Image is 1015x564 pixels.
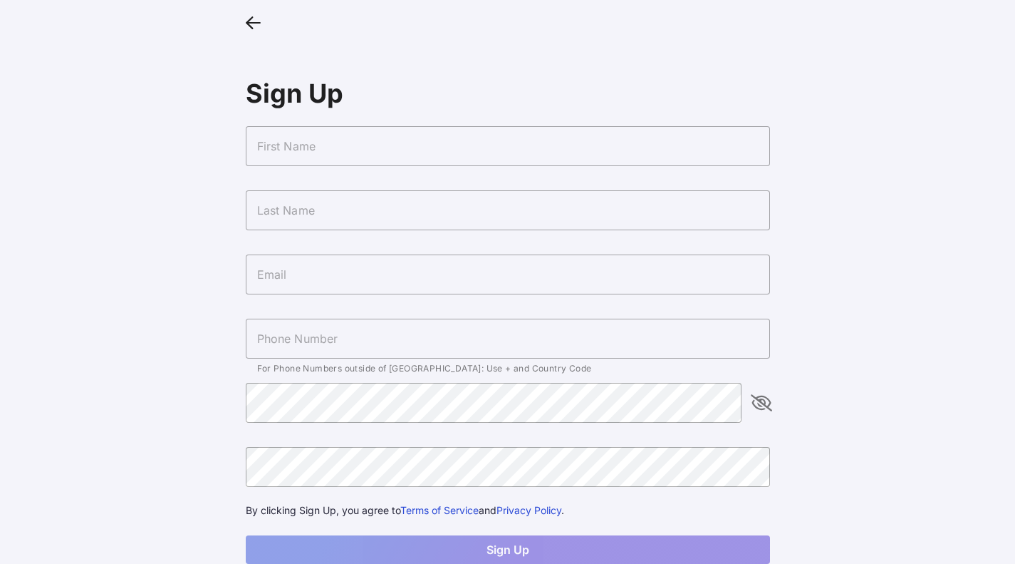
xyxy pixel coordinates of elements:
[246,190,770,230] input: Last Name
[496,504,561,516] a: Privacy Policy
[246,319,770,359] input: Phone Number
[753,394,770,411] i: appended action
[400,504,479,516] a: Terms of Service
[246,78,770,109] div: Sign Up
[257,363,592,374] span: For Phone Numbers outside of [GEOGRAPHIC_DATA]: Use + and Country Code
[246,255,770,294] input: Email
[246,535,770,564] button: Sign Up
[246,126,770,166] input: First Name
[246,503,770,518] div: By clicking Sign Up, you agree to and .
